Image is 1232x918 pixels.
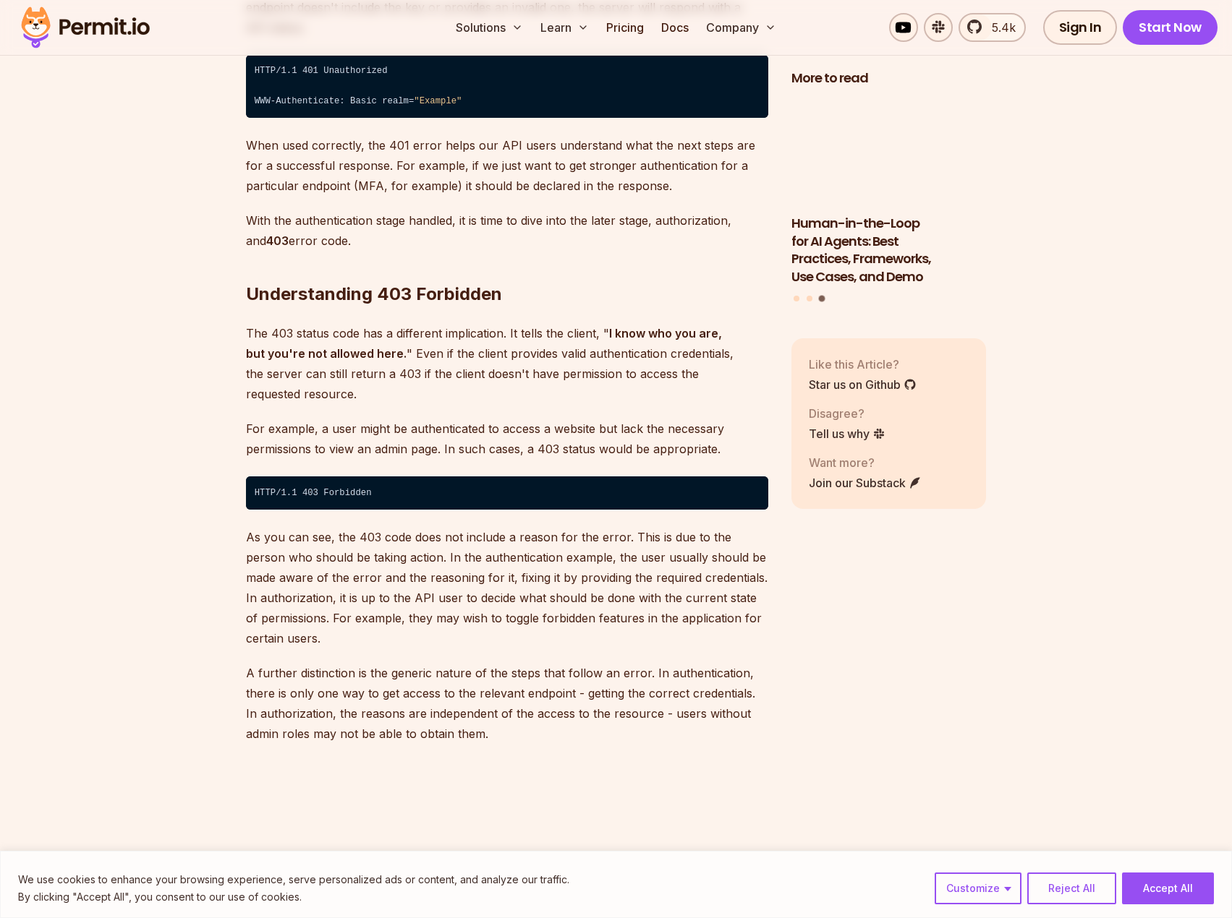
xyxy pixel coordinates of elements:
h2: More to read [791,69,987,87]
img: Permit logo [14,3,156,52]
p: The 403 status code has a different implication. It tells the client, " " Even if the client prov... [246,323,768,404]
p: As you can see, the 403 code does not include a reason for the error. This is due to the person w... [246,527,768,648]
li: 3 of 3 [791,96,987,286]
p: We use cookies to enhance your browsing experience, serve personalized ads or content, and analyz... [18,871,569,888]
a: Pricing [600,13,650,42]
p: Disagree? [809,404,885,421]
h2: Understanding 403 Forbidden [246,225,768,306]
a: Join our Substack [809,473,922,491]
button: Company [700,13,782,42]
a: Tell us why [809,424,885,442]
a: Start Now [1123,10,1218,45]
span: 5.4k [983,19,1016,36]
code: HTTP/1.1 401 Unauthorized ⁠ WWW-Authenticate: Basic realm= [246,55,768,119]
button: Go to slide 2 [807,295,812,301]
p: By clicking "Accept All", you consent to our use of cookies. [18,888,569,906]
div: Posts [791,96,987,304]
span: "Example" [414,96,462,106]
p: When used correctly, the 401 error helps our API users understand what the next steps are for a s... [246,135,768,196]
code: HTTP/1.1 403 Forbidden [246,476,768,510]
button: Reject All [1027,872,1116,904]
p: Want more? [809,453,922,471]
button: Customize [935,872,1021,904]
a: Sign In [1043,10,1118,45]
a: Docs [655,13,694,42]
p: A further distinction is the generic nature of the steps that follow an error. In authentication,... [246,663,768,744]
h3: Human-in-the-Loop for AI Agents: Best Practices, Frameworks, Use Cases, and Demo [791,214,987,286]
button: Go to slide 3 [819,295,825,301]
a: Star us on Github [809,375,917,392]
p: Like this Article? [809,355,917,372]
img: Human-in-the-Loop for AI Agents: Best Practices, Frameworks, Use Cases, and Demo [791,96,987,206]
a: 5.4k [959,13,1026,42]
strong: 403 [266,233,289,248]
button: Learn [535,13,595,42]
button: Accept All [1122,872,1214,904]
p: With the authentication stage handled, it is time to dive into the later stage, authorization, an... [246,210,768,251]
p: For example, a user might be authenticated to access a website but lack the necessary permissions... [246,419,768,459]
button: Go to slide 1 [794,295,799,301]
button: Solutions [450,13,529,42]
